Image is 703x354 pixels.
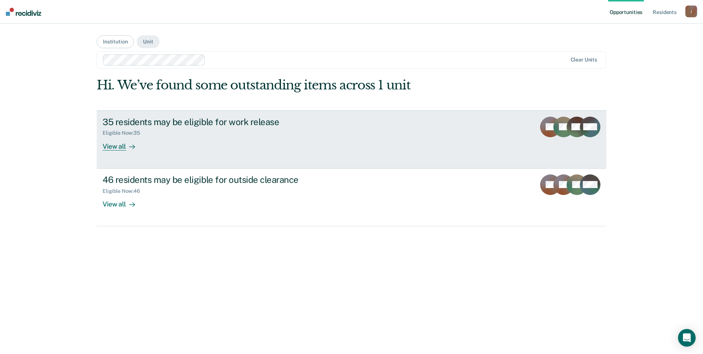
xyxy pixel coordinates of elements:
div: Clear units [571,57,597,63]
div: View all [103,194,144,208]
div: 46 residents may be eligible for outside clearance [103,174,361,185]
div: Eligible Now : 35 [103,130,146,136]
img: Recidiviz [6,8,41,16]
div: Open Intercom Messenger [678,329,696,347]
a: 35 residents may be eligible for work releaseEligible Now:35View all [97,110,606,169]
div: 35 residents may be eligible for work release [103,117,361,127]
button: J [685,6,697,17]
button: Institution [97,35,134,48]
div: Hi. We’ve found some outstanding items across 1 unit [97,78,504,93]
div: Eligible Now : 46 [103,188,146,194]
div: View all [103,136,144,151]
button: Unit [137,35,159,48]
a: 46 residents may be eligible for outside clearanceEligible Now:46View all [97,169,606,226]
